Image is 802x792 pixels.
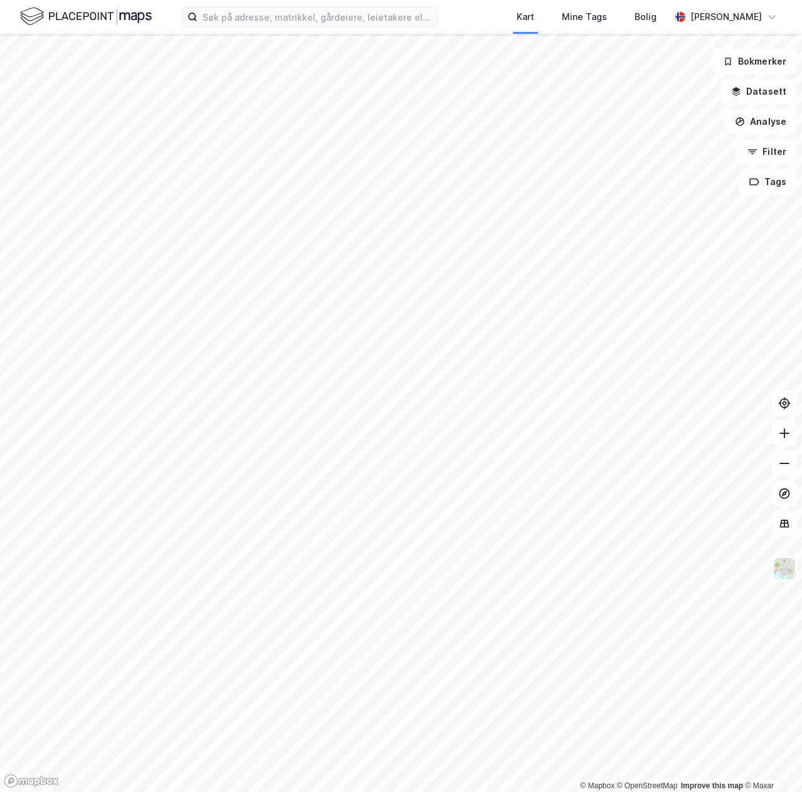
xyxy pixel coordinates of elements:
[562,9,607,24] div: Mine Tags
[635,9,657,24] div: Bolig
[739,169,797,194] button: Tags
[739,732,802,792] div: Kontrollprogram for chat
[724,109,797,134] button: Analyse
[20,6,152,28] img: logo.f888ab2527a4732fd821a326f86c7f29.svg
[517,9,534,24] div: Kart
[737,139,797,164] button: Filter
[617,781,678,790] a: OpenStreetMap
[580,781,615,790] a: Mapbox
[4,774,59,788] a: Mapbox homepage
[720,79,797,104] button: Datasett
[712,49,797,74] button: Bokmerker
[690,9,762,24] div: [PERSON_NAME]
[773,557,796,581] img: Z
[739,732,802,792] iframe: Chat Widget
[681,781,743,790] a: Improve this map
[198,8,437,26] input: Søk på adresse, matrikkel, gårdeiere, leietakere eller personer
